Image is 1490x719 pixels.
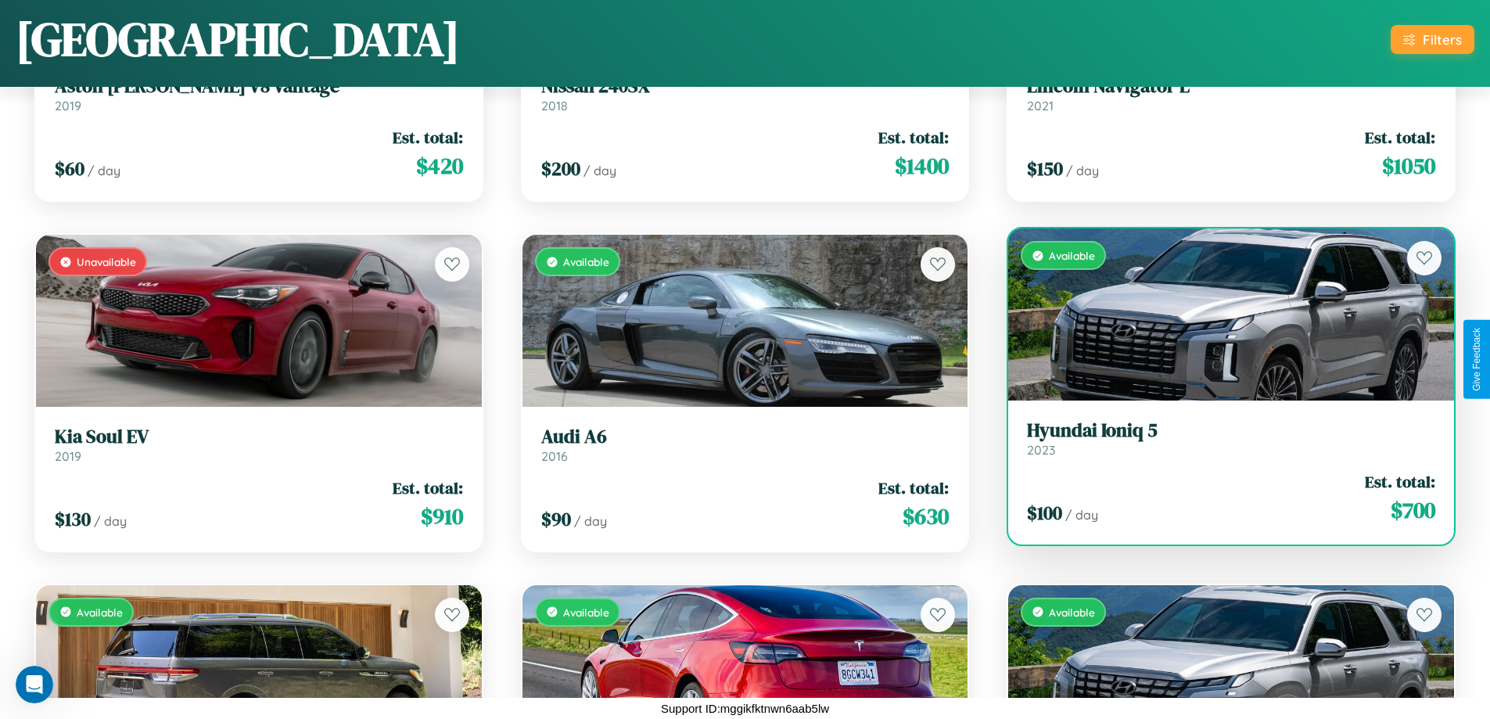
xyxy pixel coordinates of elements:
span: $ 200 [541,156,580,182]
h1: [GEOGRAPHIC_DATA] [16,7,460,71]
span: $ 150 [1027,156,1063,182]
iframe: Intercom live chat [16,666,53,703]
span: / day [1066,163,1099,178]
span: $ 90 [541,506,571,532]
span: 2019 [55,98,81,113]
h3: Audi A6 [541,426,950,448]
span: / day [583,163,616,178]
span: $ 100 [1027,500,1062,526]
span: Est. total: [1365,470,1435,493]
button: Filters [1391,25,1474,54]
span: $ 630 [903,501,949,532]
span: $ 130 [55,506,91,532]
span: Available [1049,249,1095,262]
a: Aston [PERSON_NAME] V8 Vantage2019 [55,75,463,113]
span: Est. total: [878,126,949,149]
span: Available [563,255,609,268]
span: $ 700 [1391,494,1435,526]
span: 2018 [541,98,568,113]
span: $ 1050 [1382,150,1435,182]
h3: Hyundai Ioniq 5 [1027,419,1435,442]
h3: Lincoln Navigator L [1027,75,1435,98]
span: / day [88,163,120,178]
span: Available [1049,606,1095,619]
span: Est. total: [878,476,949,499]
span: 2021 [1027,98,1054,113]
span: Est. total: [393,476,463,499]
span: 2016 [541,448,568,464]
span: Unavailable [77,255,136,268]
span: Est. total: [1365,126,1435,149]
span: / day [94,513,127,529]
span: Available [77,606,123,619]
a: Lincoln Navigator L2021 [1027,75,1435,113]
a: Nissan 240SX2018 [541,75,950,113]
span: $ 60 [55,156,84,182]
a: Kia Soul EV2019 [55,426,463,464]
h3: Kia Soul EV [55,426,463,448]
h3: Nissan 240SX [541,75,950,98]
p: Support ID: mggikfktnwn6aab5lw [661,698,829,719]
span: $ 1400 [895,150,949,182]
span: / day [574,513,607,529]
span: $ 420 [416,150,463,182]
div: Give Feedback [1471,328,1482,391]
span: 2023 [1027,442,1055,458]
a: Audi A62016 [541,426,950,464]
h3: Aston [PERSON_NAME] V8 Vantage [55,75,463,98]
span: Est. total: [393,126,463,149]
span: Available [563,606,609,619]
div: Filters [1423,31,1462,48]
span: $ 910 [421,501,463,532]
span: / day [1065,507,1098,523]
a: Hyundai Ioniq 52023 [1027,419,1435,458]
span: 2019 [55,448,81,464]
